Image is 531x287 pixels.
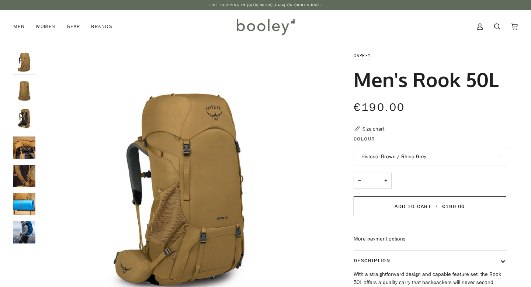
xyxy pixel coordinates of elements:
img: Osprey Men's Rook 50L Histosol Brown / Rhino Grey - Booley Galway [13,193,35,215]
img: Booley [233,16,298,37]
button: Description [354,251,506,270]
button: + [380,173,392,189]
a: More payment options [354,235,506,243]
span: Men [13,23,25,30]
img: Osprey Men's Rook 50L - Booley Galway [13,221,35,243]
span: €190.00 [354,100,405,115]
a: Men [13,10,30,43]
span: Add to Cart [395,203,431,210]
span: Gear [67,23,80,30]
img: Osprey Men's Rook 50L Histosol Brown / Rhino Grey - Booley Galway [13,52,35,74]
img: Osprey Men's Rook 50L Histosol Brown / Rhino Grey - Booley Galway [13,80,35,102]
a: Brands [86,10,118,43]
img: Osprey Men's Rook 50L Histosol Brown / Rhino Grey - Booley Galway [13,165,35,187]
span: €190.00 [442,203,465,210]
span: Women [36,23,55,30]
button: Histosol Brown / Rhino Grey [354,148,506,166]
a: Osprey [354,52,371,59]
p: Free Shipping in [GEOGRAPHIC_DATA] on Orders €50+ [209,2,322,8]
a: Women [30,10,61,43]
button: − [354,173,365,189]
button: Add to Cart • €190.00 [354,196,506,216]
span: Brands [91,23,112,30]
a: Gear [61,10,86,43]
img: Osprey Men's Rook 50L Histosol Brown / Rhino Grey - Booley Galway [13,136,35,159]
img: Osprey Men's Rook 50L Histosol Brown / Rhino Grey - Booley Galway [13,108,35,130]
div: Size chart [362,125,384,133]
h1: Men's Rook 50L [354,67,499,91]
span: • [433,203,440,210]
span: Colour [354,135,375,143]
input: Quantity [354,173,392,189]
